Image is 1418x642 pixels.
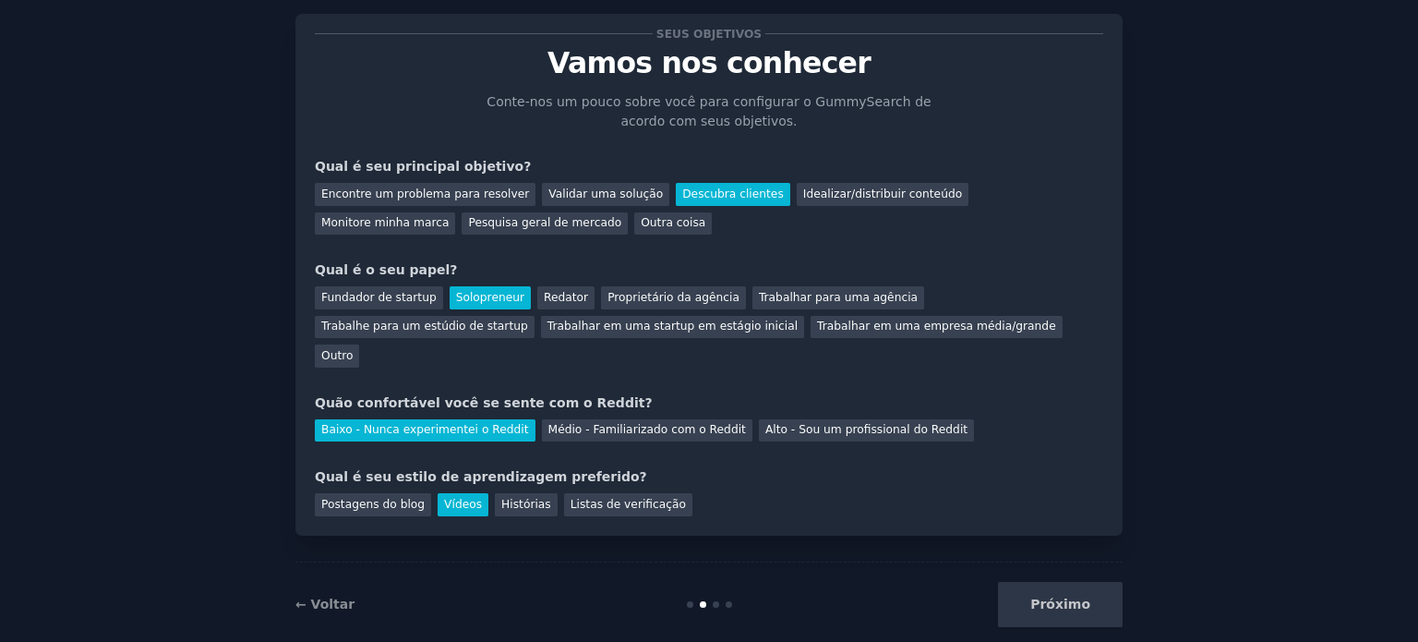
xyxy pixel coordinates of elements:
[468,216,621,229] font: Pesquisa geral de mercado
[444,498,482,511] font: Vídeos
[607,291,739,304] font: Proprietário da agência
[548,188,663,200] font: Validar uma solução
[501,498,551,511] font: Histórias
[759,291,918,304] font: Trabalhar para uma agência
[765,423,967,436] font: Alto - Sou um profissional do Reddit
[548,423,746,436] font: Médio - Familiarizado com o Reddit
[315,395,653,410] font: Quão confortável você se sente com o Reddit?
[817,320,1056,333] font: Trabalhar em uma empresa média/grande
[315,159,531,174] font: Qual é seu principal objetivo?
[315,262,457,277] font: Qual é o seu papel?
[321,423,529,436] font: Baixo - Nunca experimentei o Reddit
[321,320,528,333] font: Trabalhe para um estúdio de startup
[547,320,798,333] font: Trabalhar em uma startup em estágio inicial
[321,216,449,229] font: Monitore minha marca
[682,188,784,200] font: Descubra clientes
[487,94,931,128] font: Conte-nos um pouco sobre você para configurar o GummySearch de acordo com seus objetivos.
[321,291,437,304] font: Fundador de startup
[803,188,962,200] font: Idealizar/distribuir conteúdo
[321,349,353,362] font: Outro
[547,46,871,79] font: Vamos nos conhecer
[656,28,762,41] font: Seus objetivos
[571,498,686,511] font: Listas de verificação
[321,188,529,200] font: Encontre um problema para resolver
[641,216,705,229] font: Outra coisa
[456,291,524,304] font: Solopreneur
[544,291,588,304] font: Redator
[315,469,647,484] font: Qual é seu estilo de aprendizagem preferido?
[295,597,354,612] a: ← Voltar
[321,498,425,511] font: Postagens do blog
